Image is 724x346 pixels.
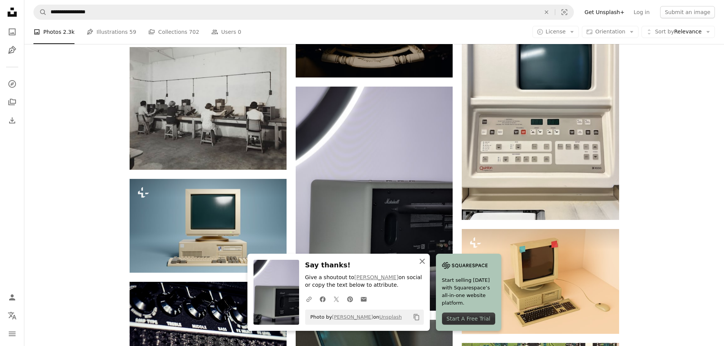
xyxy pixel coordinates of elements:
button: Orientation [582,26,638,38]
button: License [532,26,579,38]
a: [PERSON_NAME] [354,274,398,280]
a: Home — Unsplash [5,5,20,21]
a: Download History [5,113,20,128]
a: Explore [5,76,20,92]
span: License [546,28,566,35]
button: Search Unsplash [34,5,47,19]
a: Users 0 [211,20,241,44]
a: Share on Pinterest [343,291,357,307]
button: Sort byRelevance [642,26,715,38]
span: 702 [189,28,199,36]
div: Start A Free Trial [442,313,495,325]
a: Get Unsplash+ [580,6,629,18]
a: Illustrations 59 [87,20,136,44]
img: an old computer with a keyboard and mouse [462,229,619,333]
a: Collections 702 [148,20,199,44]
span: 0 [238,28,241,36]
a: Share on Facebook [316,291,330,307]
a: an old computer with a keyboard and mouse [462,278,619,285]
span: Orientation [595,28,625,35]
button: Clear [538,5,555,19]
a: a black rectangular object with a screen [296,195,453,202]
a: [PERSON_NAME] [332,314,373,320]
a: Share over email [357,291,371,307]
img: file-1705255347840-230a6ab5bca9image [442,260,488,271]
img: Retro 1990s style beige desktop PC computer and monitor screen and keyboard. 3D illustration. [130,179,287,273]
span: Relevance [655,28,702,36]
a: Unsplash [379,314,402,320]
img: a black rectangular object with a screen [296,87,453,311]
button: Menu [5,326,20,341]
button: Language [5,308,20,323]
span: Sort by [655,28,674,35]
a: Log in [629,6,654,18]
a: a computer monitor with a small screen on top of it [462,112,619,118]
a: Retro 1990s style beige desktop PC computer and monitor screen and keyboard. 3D illustration. [130,222,287,229]
a: Photos [5,24,20,39]
button: Submit an image [660,6,715,18]
a: Collections [5,95,20,110]
a: Share on Twitter [330,291,343,307]
h3: Say thanks! [305,260,424,271]
img: woman sitting in front of desk [130,47,287,170]
p: Give a shoutout to on social or copy the text below to attribute. [305,274,424,289]
a: woman sitting in front of desk [130,105,287,112]
span: Photo by on [307,311,402,323]
a: Start selling [DATE] with Squarespace’s all-in-one website platform.Start A Free Trial [436,254,501,331]
form: Find visuals sitewide [33,5,574,20]
a: Illustrations [5,43,20,58]
button: Copy to clipboard [410,311,423,324]
button: Visual search [555,5,573,19]
a: Log in / Sign up [5,290,20,305]
span: 59 [130,28,136,36]
span: Start selling [DATE] with Squarespace’s all-in-one website platform. [442,276,495,307]
img: a computer monitor with a small screen on top of it [462,11,619,220]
